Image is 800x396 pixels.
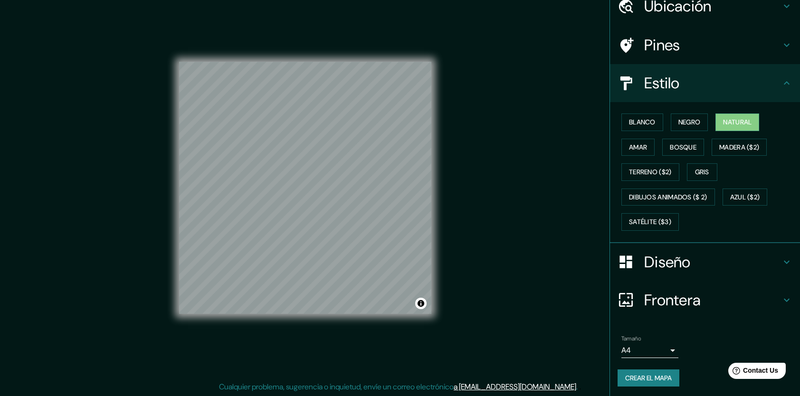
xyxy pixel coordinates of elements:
button: Crear el mapa [618,369,679,387]
button: Gris [687,163,717,181]
font: Dibujos animados ($ 2) [629,191,707,203]
div: Diseño [610,243,800,281]
h4: Estilo [644,74,781,93]
font: Blanco [629,116,656,128]
button: Dibujos animados ($ 2) [621,189,715,206]
font: Gris [695,166,709,178]
button: Bosque [662,139,704,156]
h4: Frontera [644,291,781,310]
button: Natural [715,113,759,131]
button: Azul ($2) [723,189,768,206]
font: Crear el mapa [625,372,672,384]
font: Natural [723,116,752,128]
font: Madera ($2) [719,141,759,153]
div: Frontera [610,281,800,319]
font: Amar [629,141,647,153]
label: Tamaño [621,334,641,342]
button: Satélite ($3) [621,213,679,231]
button: Amar [621,139,655,156]
font: Satélite ($3) [629,216,671,228]
button: Terreno ($2) [621,163,679,181]
div: Pines [610,26,800,64]
font: Terreno ($2) [629,166,672,178]
div: A4 [621,343,678,358]
canvas: Mapa [179,62,431,314]
button: Alternar atribución [415,298,427,309]
p: Cualquier problema, sugerencia o inquietud, envíe un correo electrónico . [219,381,578,393]
font: Azul ($2) [730,191,760,203]
div: . [578,381,579,393]
button: Madera ($2) [712,139,767,156]
h4: Pines [644,36,781,55]
iframe: Help widget launcher [715,359,790,386]
button: Negro [671,113,708,131]
div: . [579,381,581,393]
h4: Diseño [644,253,781,272]
a: a [EMAIL_ADDRESS][DOMAIN_NAME] [454,382,576,392]
font: Negro [678,116,701,128]
button: Blanco [621,113,663,131]
font: Bosque [670,141,696,153]
div: Estilo [610,64,800,102]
